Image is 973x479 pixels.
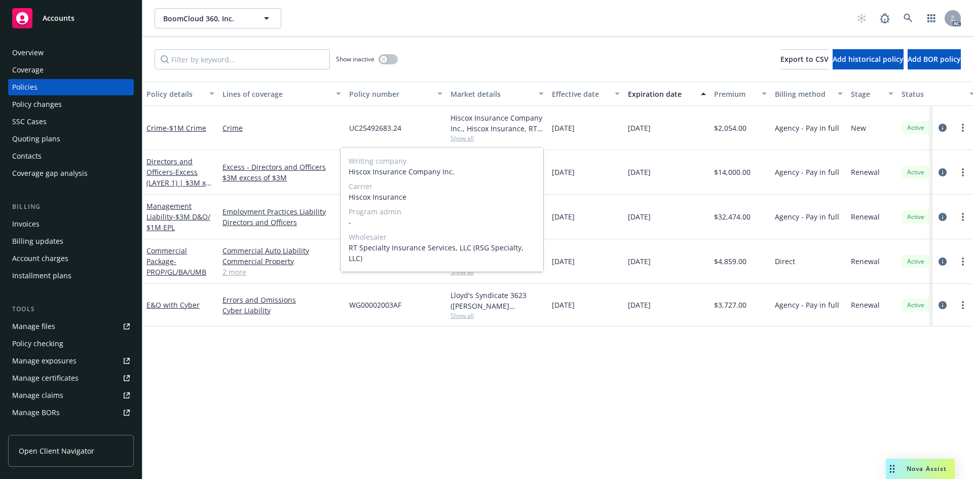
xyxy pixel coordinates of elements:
span: Renewal [851,300,880,310]
span: Carrier [349,181,535,192]
a: Switch app [921,8,942,28]
a: Commercial Package [146,246,206,277]
a: Report a Bug [875,8,895,28]
a: Directors and Officers [222,217,341,228]
span: Active [906,168,926,177]
div: Policy checking [12,336,63,352]
span: Writing company [349,156,535,166]
span: Renewal [851,211,880,222]
div: Premium [714,89,756,99]
div: Tools [8,304,134,314]
a: Coverage [8,62,134,78]
div: Manage certificates [12,370,79,386]
div: Policy number [349,89,431,99]
div: SSC Cases [12,114,47,130]
a: Policy changes [8,96,134,113]
span: [DATE] [628,123,651,133]
a: Directors and Officers [146,157,209,198]
div: Billing updates [12,233,63,249]
div: Policies [12,79,38,95]
button: Premium [710,82,771,106]
span: Agency - Pay in full [775,211,839,222]
span: Active [906,212,926,222]
button: Policy number [345,82,446,106]
div: Account charges [12,250,68,267]
span: $2,054.00 [714,123,746,133]
span: - Excess (LAYER 1) | $3M xs $3M D&O [146,167,211,198]
button: Market details [446,82,548,106]
a: more [957,211,969,223]
span: Add BOR policy [908,54,961,64]
div: Drag to move [886,459,899,479]
span: Hiscox Insurance Company Inc. [349,166,535,177]
span: [DATE] [628,167,651,177]
a: Commercial Auto Liability [222,245,341,256]
a: Excess - Directors and Officers $3M excess of $3M [222,162,341,183]
a: 2 more [222,267,341,277]
span: [DATE] [628,211,651,222]
a: Commercial Property [222,256,341,267]
div: Stage [851,89,882,99]
button: Add historical policy [833,49,904,69]
div: Coverage [12,62,44,78]
span: [DATE] [552,123,575,133]
div: Coverage gap analysis [12,165,88,181]
span: RT Specialty Insurance Services, LLC (RSG Specialty, LLC) [349,242,535,264]
a: Start snowing [851,8,872,28]
span: Nova Assist [907,464,947,473]
span: [DATE] [552,256,575,267]
a: Manage certificates [8,370,134,386]
a: Search [898,8,918,28]
span: - [349,217,535,228]
a: Errors and Omissions [222,294,341,305]
a: Contacts [8,148,134,164]
span: Agency - Pay in full [775,300,839,310]
span: [DATE] [552,300,575,310]
a: circleInformation [937,166,949,178]
button: Billing method [771,82,847,106]
div: Policy changes [12,96,62,113]
a: circleInformation [937,255,949,268]
span: $14,000.00 [714,167,751,177]
span: $3,727.00 [714,300,746,310]
div: Manage exposures [12,353,77,369]
span: Hiscox Insurance [349,192,535,202]
a: more [957,166,969,178]
button: Expiration date [624,82,710,106]
a: Accounts [8,4,134,32]
div: Lloyd's Syndicate 3623 ([PERSON_NAME] [PERSON_NAME] Limited), [PERSON_NAME] Group, CRC Group [451,290,544,311]
a: Crime [146,123,206,133]
a: SSC Cases [8,114,134,130]
span: UC25492683.24 [349,123,401,133]
div: Summary of insurance [12,422,89,438]
div: Market details [451,89,533,99]
span: [DATE] [628,300,651,310]
span: [DATE] [628,256,651,267]
a: Management Liability [146,201,210,232]
span: [DATE] [552,211,575,222]
a: Crime [222,123,341,133]
input: Filter by keyword... [155,49,330,69]
div: Hiscox Insurance Company Inc., Hiscox Insurance, RT Specialty Insurance Services, LLC (RSG Specia... [451,113,544,134]
div: Manage claims [12,387,63,403]
span: [DATE] [552,167,575,177]
a: more [957,255,969,268]
span: Active [906,257,926,266]
span: Renewal [851,167,880,177]
button: Stage [847,82,897,106]
a: circleInformation [937,122,949,134]
span: Export to CSV [780,54,829,64]
button: BoomCloud 360, Inc. [155,8,281,28]
span: New [851,123,866,133]
span: $32,474.00 [714,211,751,222]
span: - $1M Crime [167,123,206,133]
span: Program admin [349,206,535,217]
span: Accounts [43,14,74,22]
span: BoomCloud 360, Inc. [163,13,251,24]
button: Nova Assist [886,459,955,479]
div: Manage BORs [12,404,60,421]
a: circleInformation [937,299,949,311]
a: more [957,122,969,134]
button: Policy details [142,82,218,106]
span: Add historical policy [833,54,904,64]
